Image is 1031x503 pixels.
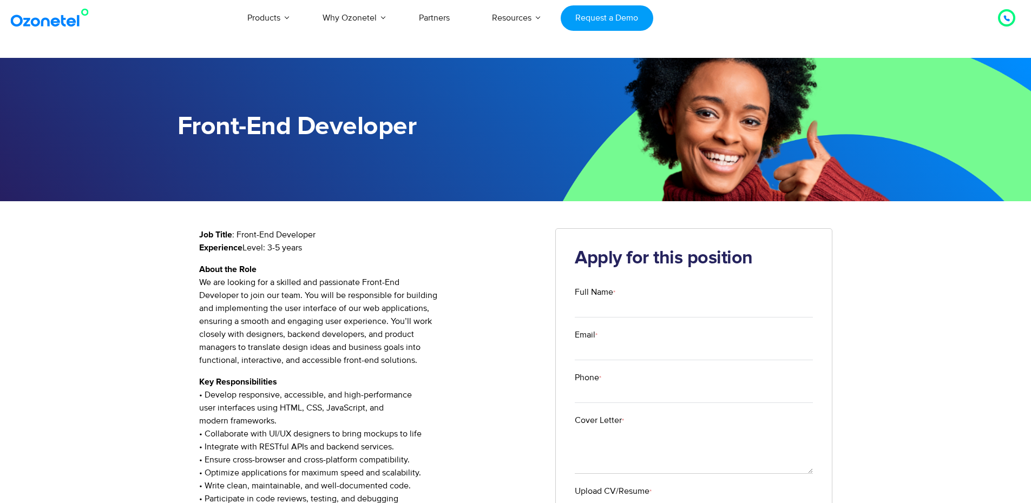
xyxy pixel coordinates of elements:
[199,378,277,386] strong: Key Responsibilities
[178,112,516,142] h1: Front-End Developer
[199,263,540,367] p: We are looking for a skilled and passionate Front-End Developer to join our team. You will be res...
[575,371,813,384] label: Phone
[575,248,813,269] h2: Apply for this position
[199,230,232,239] strong: Job Title
[575,414,813,427] label: Cover Letter
[199,243,242,252] strong: Experience
[561,5,653,31] a: Request a Demo
[199,228,540,254] p: : Front-End Developer Level: 3-5 years
[199,265,257,274] strong: About the Role
[575,328,813,341] label: Email
[575,286,813,299] label: Full Name
[575,485,813,498] label: Upload CV/Resume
